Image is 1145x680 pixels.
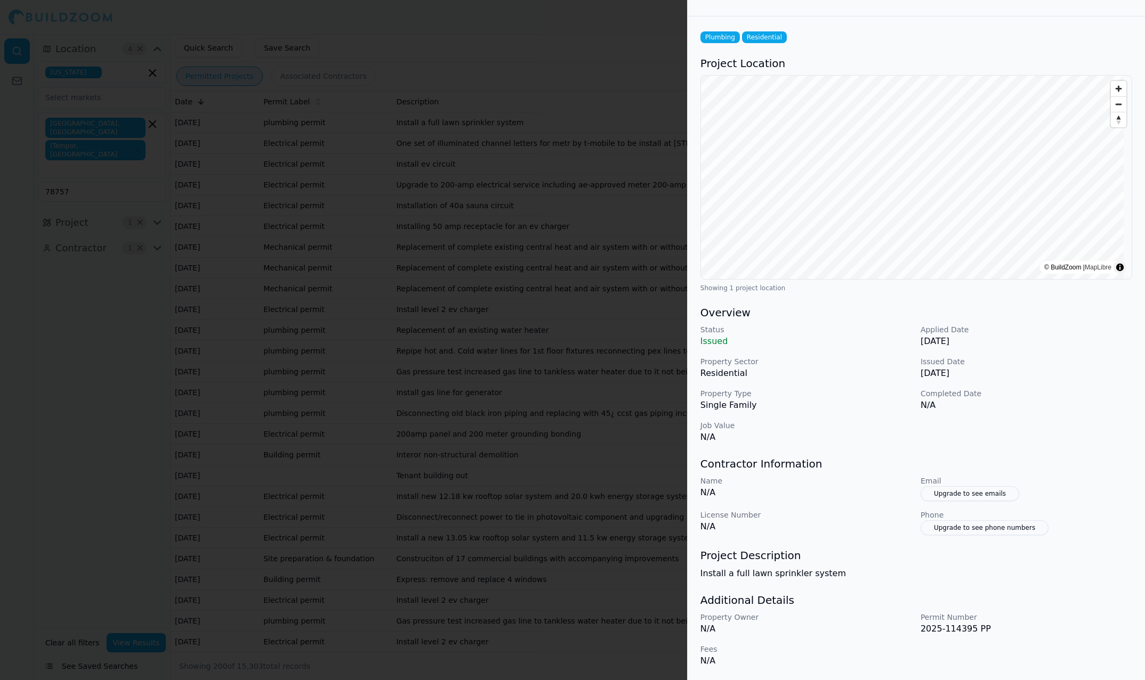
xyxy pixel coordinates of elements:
[700,622,912,635] p: N/A
[700,548,1132,563] h3: Project Description
[700,388,912,399] p: Property Type
[1111,81,1126,96] button: Zoom in
[700,56,1132,71] h3: Project Location
[700,456,1132,471] h3: Contractor Information
[700,420,912,431] p: Job Value
[700,486,912,499] p: N/A
[700,567,1132,580] p: Install a full lawn sprinkler system
[921,510,1132,520] p: Phone
[700,31,740,43] span: Plumbing
[700,335,912,348] p: Issued
[921,388,1132,399] p: Completed Date
[700,284,1132,292] div: Showing 1 project location
[921,612,1132,622] p: Permit Number
[700,324,912,335] p: Status
[1114,261,1126,274] summary: Toggle attribution
[700,593,1132,608] h3: Additional Details
[921,324,1132,335] p: Applied Date
[921,486,1019,501] button: Upgrade to see emails
[742,31,787,43] span: Residential
[1085,264,1111,271] a: MapLibre
[1044,262,1111,273] div: © BuildZoom |
[700,367,912,380] p: Residential
[700,510,912,520] p: License Number
[921,356,1132,367] p: Issued Date
[1111,96,1126,112] button: Zoom out
[700,305,1132,320] h3: Overview
[700,476,912,486] p: Name
[700,654,912,667] p: N/A
[700,431,912,444] p: N/A
[921,476,1132,486] p: Email
[921,335,1132,348] p: [DATE]
[921,520,1049,535] button: Upgrade to see phone numbers
[700,399,912,412] p: Single Family
[700,520,912,533] p: N/A
[700,356,912,367] p: Property Sector
[1111,112,1126,127] button: Reset bearing to north
[921,622,1132,635] p: 2025-114395 PP
[701,76,1124,279] canvas: Map
[921,367,1132,380] p: [DATE]
[700,612,912,622] p: Property Owner
[921,399,1132,412] p: N/A
[700,644,912,654] p: Fees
